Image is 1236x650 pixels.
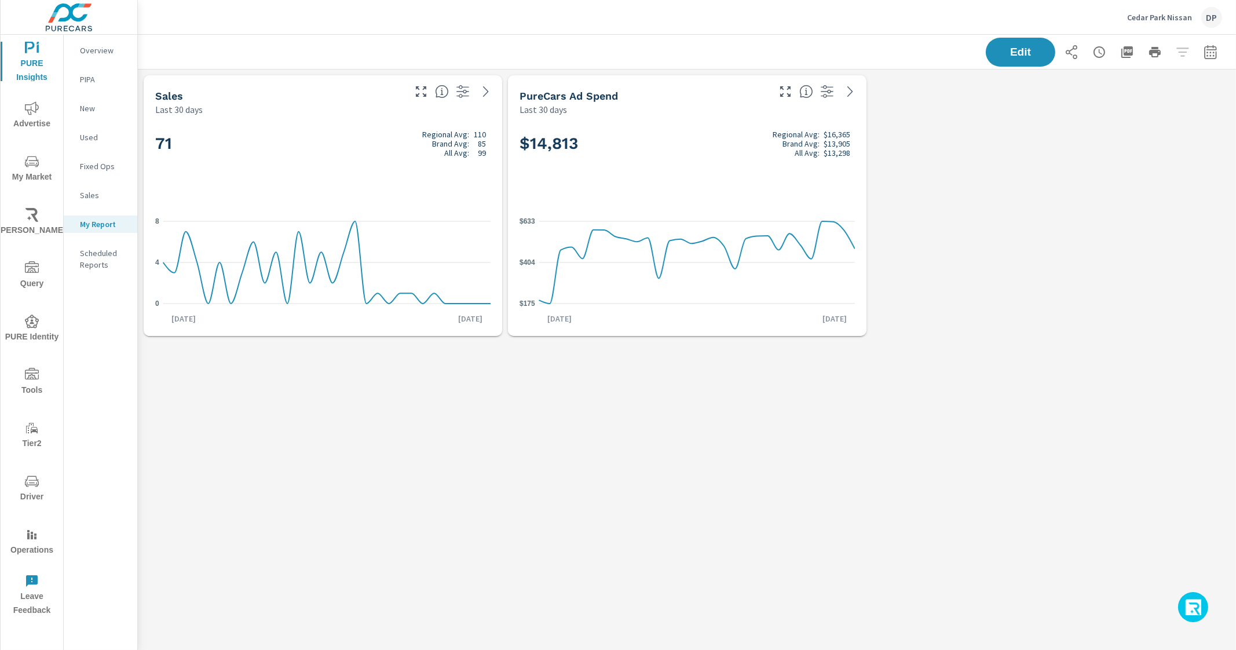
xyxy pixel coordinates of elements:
[1143,41,1166,64] button: Print Report
[986,38,1055,67] button: Edit
[4,368,60,397] span: Tools
[799,85,813,98] span: Total cost of media for all PureCars channels for the selected dealership group over the selected...
[80,74,128,85] p: PIPA
[478,139,486,148] p: 85
[1127,12,1192,23] p: Cedar Park Nissan
[435,85,449,98] span: Number of vehicles sold by the dealership over the selected date range. [Source: This data is sou...
[824,139,850,148] p: $13,905
[4,261,60,291] span: Query
[450,313,491,324] p: [DATE]
[520,299,535,307] text: $175
[64,244,137,273] div: Scheduled Reports
[80,132,128,143] p: Used
[841,82,860,101] a: See more details in report
[80,45,128,56] p: Overview
[155,299,159,307] text: 0
[155,217,159,225] text: 8
[474,130,486,139] p: 110
[1,35,63,621] div: nav menu
[80,189,128,201] p: Sales
[520,130,855,158] h2: $14,813
[80,160,128,172] p: Fixed Ops
[64,100,137,117] div: New
[4,155,60,184] span: My Market
[539,313,580,324] p: [DATE]
[477,82,495,101] a: See more details in report
[520,90,618,102] h5: PureCars Ad Spend
[824,148,850,158] p: $13,298
[4,574,60,618] span: Leave Feedback
[814,313,855,324] p: [DATE]
[64,129,137,146] div: Used
[80,103,128,114] p: New
[432,139,469,148] p: Brand Avg:
[80,247,128,271] p: Scheduled Reports
[478,148,486,158] p: 99
[80,218,128,230] p: My Report
[1201,7,1222,28] div: DP
[4,315,60,344] span: PURE Identity
[520,217,535,225] text: $633
[1116,41,1139,64] button: "Export Report to PDF"
[155,258,159,266] text: 4
[163,313,204,324] p: [DATE]
[773,130,820,139] p: Regional Avg:
[64,71,137,88] div: PIPA
[4,528,60,557] span: Operations
[4,474,60,504] span: Driver
[1060,41,1083,64] button: Share Report
[4,101,60,131] span: Advertise
[444,148,469,158] p: All Avg:
[520,103,567,116] p: Last 30 days
[155,90,183,102] h5: Sales
[520,258,535,266] text: $404
[422,130,469,139] p: Regional Avg:
[64,216,137,233] div: My Report
[782,139,820,148] p: Brand Avg:
[4,41,60,85] span: PURE Insights
[776,82,795,101] button: Make Fullscreen
[1199,41,1222,64] button: Select Date Range
[64,42,137,59] div: Overview
[155,103,203,116] p: Last 30 days
[4,208,60,238] span: [PERSON_NAME]
[997,47,1044,57] span: Edit
[64,158,137,175] div: Fixed Ops
[824,130,850,139] p: $16,365
[4,421,60,451] span: Tier2
[64,187,137,204] div: Sales
[155,130,491,158] h2: 71
[412,82,430,101] button: Make Fullscreen
[795,148,820,158] p: All Avg:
